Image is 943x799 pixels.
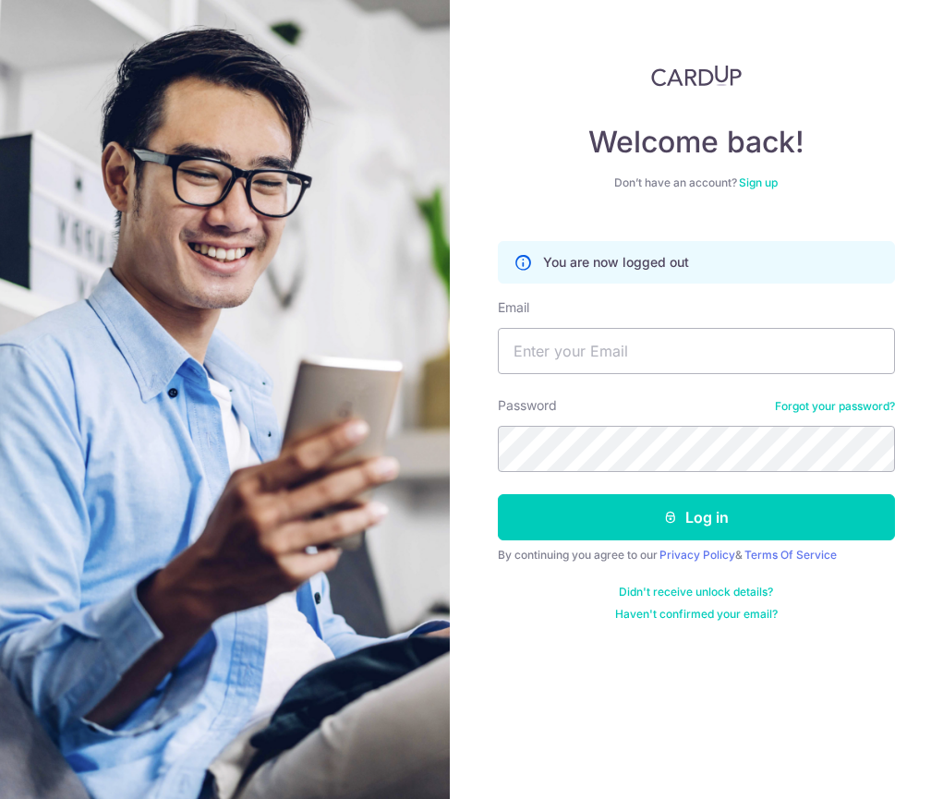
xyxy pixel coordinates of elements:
button: Log in [498,494,895,540]
div: Don’t have an account? [498,176,895,190]
a: Sign up [739,176,778,189]
a: Didn't receive unlock details? [619,585,773,599]
p: You are now logged out [543,253,689,272]
h4: Welcome back! [498,124,895,161]
a: Haven't confirmed your email? [615,607,778,622]
img: CardUp Logo [651,65,742,87]
a: Privacy Policy [659,548,735,562]
a: Forgot your password? [775,399,895,414]
a: Terms Of Service [744,548,837,562]
div: By continuing you agree to our & [498,548,895,563]
label: Password [498,396,557,415]
input: Enter your Email [498,328,895,374]
label: Email [498,298,529,317]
